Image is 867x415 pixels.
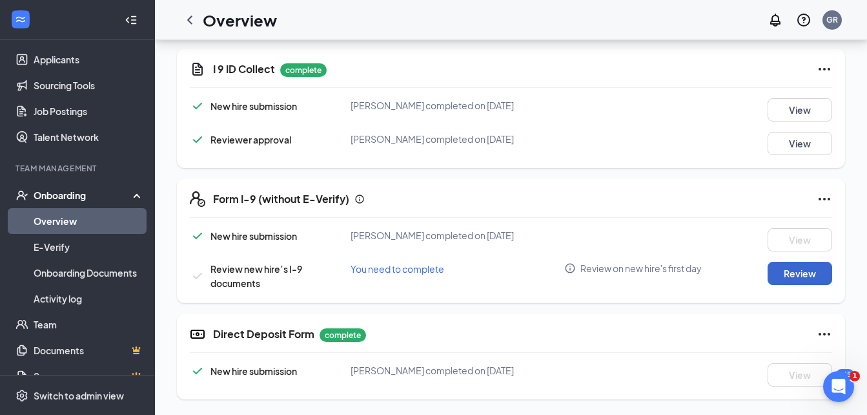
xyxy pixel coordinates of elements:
[210,263,302,289] span: Review new hire’s I-9 documents
[182,12,198,28] svg: ChevronLeft
[210,365,297,377] span: New hire submission
[210,134,291,145] span: Reviewer approval
[15,189,28,202] svg: UserCheck
[817,61,832,77] svg: Ellipses
[125,14,138,27] svg: Collapse
[836,369,854,380] div: 165
[280,63,327,77] p: complete
[351,133,514,145] span: [PERSON_NAME] completed on [DATE]
[850,371,860,381] span: 1
[768,363,832,387] button: View
[34,124,144,150] a: Talent Network
[351,100,514,111] span: [PERSON_NAME] completed on [DATE]
[190,132,205,147] svg: Checkmark
[14,13,27,26] svg: WorkstreamLogo
[34,234,144,260] a: E-Verify
[190,326,205,342] svg: DirectDepositIcon
[823,371,854,402] iframe: Intercom live chat
[34,337,144,363] a: DocumentsCrown
[34,286,144,312] a: Activity log
[15,389,28,402] svg: Settings
[34,260,144,286] a: Onboarding Documents
[190,363,205,379] svg: Checkmark
[768,132,832,155] button: View
[34,208,144,234] a: Overview
[190,98,205,114] svg: Checkmark
[34,98,144,124] a: Job Postings
[320,328,366,342] p: complete
[768,12,783,28] svg: Notifications
[580,262,702,275] span: Review on new hire's first day
[190,228,205,244] svg: Checkmark
[351,263,444,275] span: You need to complete
[817,191,832,207] svg: Ellipses
[213,327,314,341] h5: Direct Deposit Form
[351,365,514,376] span: [PERSON_NAME] completed on [DATE]
[34,312,144,337] a: Team
[190,191,205,207] svg: FormI9EVerifyIcon
[190,61,205,77] svg: CustomFormIcon
[213,62,275,76] h5: I 9 ID Collect
[34,72,144,98] a: Sourcing Tools
[34,363,144,389] a: SurveysCrown
[796,12,811,28] svg: QuestionInfo
[564,262,576,274] svg: Info
[768,98,832,122] button: View
[34,47,144,72] a: Applicants
[34,189,133,202] div: Onboarding
[210,100,297,112] span: New hire submission
[203,9,277,31] h1: Overview
[190,268,205,284] svg: Checkmark
[768,228,832,251] button: View
[34,389,124,402] div: Switch to admin view
[768,262,832,285] button: Review
[826,14,838,25] div: GR
[210,230,297,242] span: New hire submission
[354,194,365,204] svg: Info
[351,229,514,241] span: [PERSON_NAME] completed on [DATE]
[213,192,349,206] h5: Form I-9 (without E-Verify)
[817,326,832,342] svg: Ellipses
[15,163,141,174] div: Team Management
